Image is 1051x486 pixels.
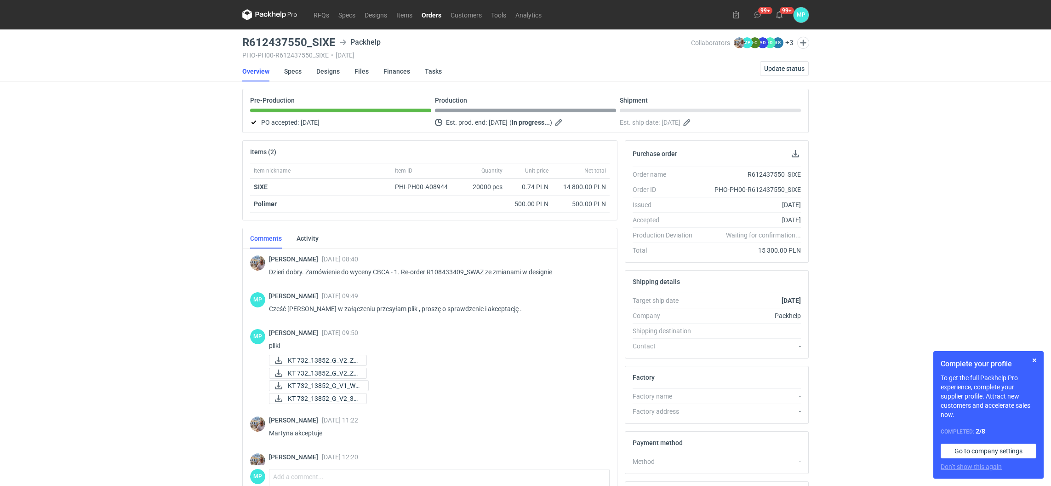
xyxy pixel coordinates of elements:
[250,329,265,344] div: Martyna Paroń
[417,9,446,20] a: Orders
[250,417,265,432] img: Michał Palasek
[297,228,319,249] a: Activity
[334,9,360,20] a: Specs
[395,167,412,174] span: Item ID
[633,215,700,225] div: Accepted
[269,355,361,366] div: KT 732_13852_G_V2_ZEW_WSTA.pdf
[269,453,322,461] span: [PERSON_NAME]
[322,453,358,461] span: [DATE] 12:20
[941,359,1036,370] h1: Complete your profile
[550,119,552,126] em: )
[250,469,265,484] div: Martyna Paroń
[620,97,648,104] p: Shipment
[511,9,546,20] a: Analytics
[242,9,297,20] svg: Packhelp Pro
[425,61,442,81] a: Tasks
[700,407,801,416] div: -
[269,380,369,391] a: KT 732_13852_G_V1_WE...
[794,7,809,23] div: Martyna Paroń
[794,7,809,23] button: MP
[633,200,700,209] div: Issued
[772,37,783,48] figcaption: ŁS
[269,292,322,300] span: [PERSON_NAME]
[250,228,282,249] a: Comments
[700,392,801,401] div: -
[662,117,680,128] span: [DATE]
[700,170,801,179] div: R612437550_SIXE
[269,340,602,351] p: pliki
[556,182,606,191] div: 14 800.00 PLN
[691,39,730,46] span: Collaborators
[633,392,700,401] div: Factory name
[481,167,503,174] span: Quantity
[269,368,361,379] div: KT 732_13852_G_V2_ZEW.pdf
[633,457,700,466] div: Method
[512,119,550,126] strong: In progress...
[339,37,381,48] div: Packhelp
[360,9,392,20] a: Designs
[250,292,265,307] div: Martyna Paroń
[633,170,700,179] div: Order name
[242,52,691,59] div: PHO-PH00-R612437550_SIXE [DATE]
[785,39,794,47] button: +3
[700,311,801,320] div: Packhelp
[749,37,760,48] figcaption: ŁC
[354,61,369,81] a: Files
[782,297,801,304] strong: [DATE]
[322,255,358,263] span: [DATE] 08:40
[700,341,801,351] div: -
[288,355,359,365] span: KT 732_13852_G_V2_ZE...
[633,341,700,351] div: Contact
[269,428,602,439] p: Martyna akceptuje
[250,292,265,307] figcaption: MP
[254,200,277,208] strong: Polimer
[765,37,776,48] figcaption: ŁD
[757,37,768,48] figcaption: AD
[700,200,801,209] div: [DATE]
[288,368,359,378] span: KT 732_13852_G_V2_ZE...
[322,417,358,424] span: [DATE] 11:22
[486,9,511,20] a: Tools
[269,355,367,366] a: KT 732_13852_G_V2_ZE...
[750,7,765,22] button: 99+
[242,61,269,81] a: Overview
[250,148,276,156] h2: Items (2)
[242,37,336,48] h3: R612437550_SIXE
[435,117,616,128] div: Est. prod. end:
[269,417,322,424] span: [PERSON_NAME]
[797,37,809,49] button: Edit collaborators
[250,117,431,128] div: PO accepted:
[556,199,606,208] div: 500.00 PLN
[633,246,700,255] div: Total
[620,117,801,128] div: Est. ship date:
[460,179,506,196] div: 20000 pcs
[383,61,410,81] a: Finances
[254,183,268,191] strong: SIXE
[764,65,805,72] span: Update status
[700,246,801,255] div: 15 300.00 PLN
[309,9,334,20] a: RFQs
[269,380,361,391] div: KT 732_13852_G_V1_WEW.pdf
[726,231,801,240] em: Waiting for confirmation...
[633,278,680,285] h2: Shipping details
[941,373,1036,419] p: To get the full Packhelp Pro experience, complete your supplier profile. Attract new customers an...
[250,97,295,104] p: Pre-Production
[584,167,606,174] span: Net total
[633,150,677,157] h2: Purchase order
[700,185,801,194] div: PHO-PH00-R612437550_SIXE
[250,469,265,484] figcaption: MP
[790,148,801,159] button: Download PO
[269,393,367,404] a: KT 732_13852_G_V2_3D...
[633,439,683,446] h2: Payment method
[250,255,265,271] img: Michał Palasek
[509,119,512,126] em: (
[288,381,361,391] span: KT 732_13852_G_V1_WE...
[633,374,655,381] h2: Factory
[316,61,340,81] a: Designs
[269,393,361,404] div: KT 732_13852_G_V2_3D.JPG
[288,393,359,404] span: KT 732_13852_G_V2_3D...
[633,296,700,305] div: Target ship date
[941,444,1036,458] a: Go to company settings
